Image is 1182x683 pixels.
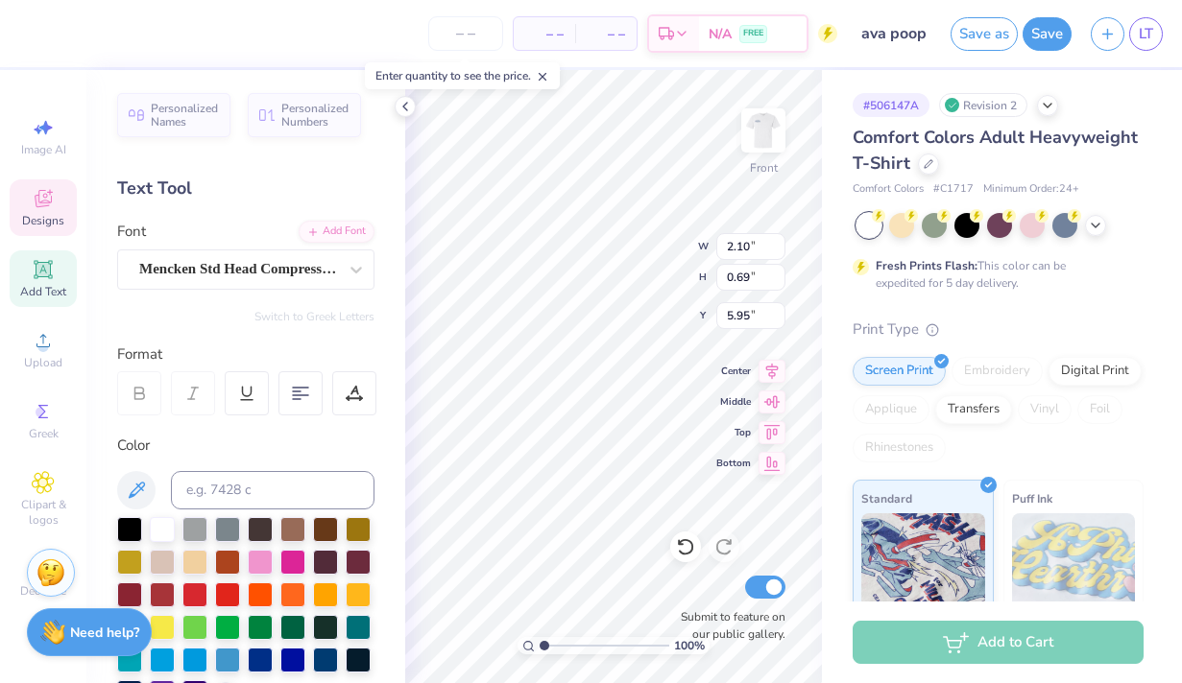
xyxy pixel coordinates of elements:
span: Comfort Colors [853,181,924,198]
div: Front [750,159,778,177]
div: Digital Print [1049,357,1142,386]
span: Personalized Names [151,102,219,129]
span: Personalized Numbers [281,102,350,129]
button: Save as [951,17,1018,51]
span: Center [716,365,751,378]
div: Text Tool [117,176,374,201]
span: Standard [861,488,912,508]
span: Middle [716,395,751,409]
div: Applique [853,395,929,424]
input: e.g. 7428 c [171,471,374,509]
img: Front [744,111,783,150]
div: Color [117,435,374,457]
div: # 506147A [853,93,929,117]
span: Add Text [20,284,66,299]
button: Save [1023,17,1072,51]
span: FREE [743,27,763,40]
span: – – [587,24,625,44]
a: LT [1129,17,1163,51]
span: LT [1139,23,1153,45]
button: Switch to Greek Letters [254,309,374,324]
strong: Need help? [70,624,139,642]
div: Add Font [299,221,374,243]
div: Embroidery [952,357,1043,386]
div: Enter quantity to see the price. [365,62,560,89]
label: Font [117,221,146,243]
img: Puff Ink [1012,513,1136,609]
div: Screen Print [853,357,946,386]
span: Puff Ink [1012,488,1052,508]
strong: Fresh Prints Flash: [876,258,977,273]
span: – – [525,24,564,44]
div: Rhinestones [853,434,946,462]
span: Bottom [716,457,751,470]
div: Print Type [853,318,1144,341]
span: Minimum Order: 24 + [983,181,1079,198]
div: Revision 2 [939,93,1027,117]
span: Comfort Colors Adult Heavyweight T-Shirt [853,126,1138,175]
label: Submit to feature on our public gallery. [670,608,785,643]
span: Designs [22,213,64,228]
span: Greek [29,426,59,441]
span: Image AI [21,142,66,157]
div: Foil [1077,395,1122,424]
div: This color can be expedited for 5 day delivery. [876,257,1112,292]
img: Standard [861,513,985,609]
span: N/A [709,24,732,44]
div: Format [117,343,376,365]
input: – – [428,16,503,51]
span: # C1717 [933,181,974,198]
span: 100 % [674,637,705,654]
span: Decorate [20,583,66,599]
span: Upload [24,355,62,370]
span: Clipart & logos [10,497,77,528]
span: Top [716,426,751,439]
div: Vinyl [1018,395,1072,424]
div: Transfers [935,395,1012,424]
input: Untitled Design [847,14,941,53]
